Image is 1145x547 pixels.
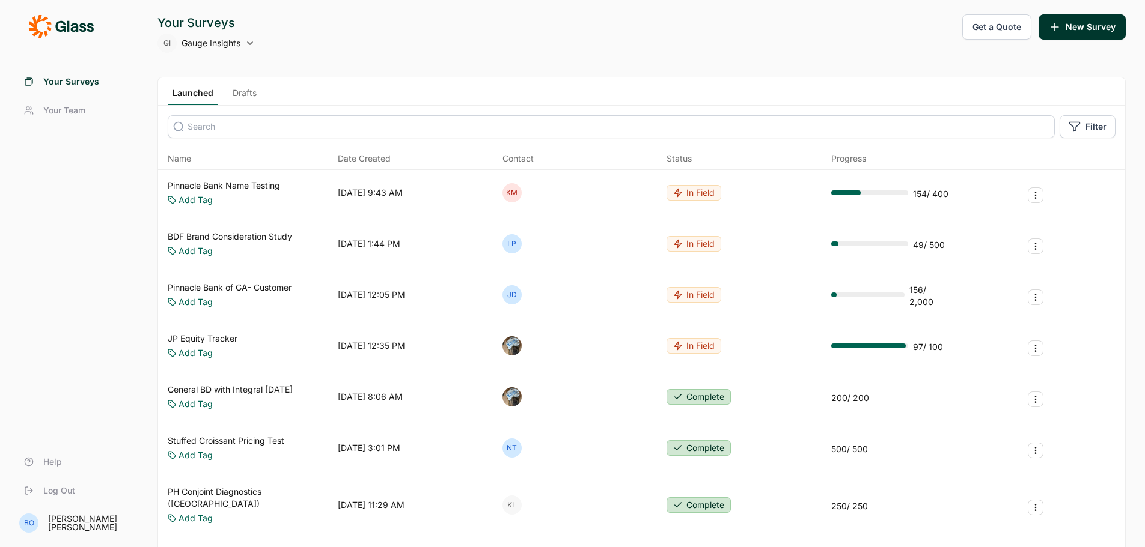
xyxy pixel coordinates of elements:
span: Log Out [43,485,75,497]
div: [DATE] 8:06 AM [338,391,403,403]
a: Launched [168,87,218,105]
img: ocn8z7iqvmiiaveqkfqd.png [502,387,522,406]
input: Search [168,115,1055,138]
div: Status [667,153,692,165]
a: Add Tag [179,194,213,206]
button: Complete [667,497,731,513]
a: BDF Brand Consideration Study [168,231,292,243]
button: Get a Quote [962,14,1031,40]
div: [DATE] 3:01 PM [338,442,400,454]
a: Stuffed Croissant Pricing Test [168,435,284,447]
span: Name [168,153,191,165]
a: Add Tag [179,245,213,257]
button: Filter [1060,115,1116,138]
div: JD [502,285,522,304]
div: [DATE] 12:05 PM [338,289,405,301]
div: 154 / 400 [913,188,948,200]
button: New Survey [1039,14,1126,40]
div: 200 / 200 [831,392,869,404]
div: 49 / 500 [913,239,945,251]
button: Survey Actions [1028,289,1043,305]
button: Complete [667,389,731,405]
div: NT [502,438,522,458]
a: Add Tag [179,296,213,308]
div: 500 / 500 [831,443,868,455]
div: GI [157,34,177,53]
a: Add Tag [179,398,213,410]
a: Add Tag [179,347,213,359]
a: Add Tag [179,512,213,524]
a: Add Tag [179,449,213,461]
button: Survey Actions [1028,187,1043,203]
button: In Field [667,185,721,201]
div: BO [19,513,38,533]
a: Pinnacle Bank Name Testing [168,180,280,192]
div: Your Surveys [157,14,255,31]
button: Survey Actions [1028,238,1043,254]
div: [DATE] 1:44 PM [338,238,400,250]
div: [DATE] 12:35 PM [338,340,405,352]
div: [PERSON_NAME] [PERSON_NAME] [48,515,123,531]
div: 156 / 2,000 [909,284,951,308]
button: Survey Actions [1028,391,1043,407]
div: 97 / 100 [913,341,943,353]
button: In Field [667,338,721,354]
span: Date Created [338,153,391,165]
span: Filter [1085,121,1107,133]
div: KM [502,183,522,202]
div: 250 / 250 [831,500,868,512]
span: Your Team [43,104,85,116]
a: General BD with Integral [DATE] [168,384,293,396]
div: [DATE] 9:43 AM [338,187,403,199]
div: Progress [831,153,866,165]
button: In Field [667,287,721,303]
div: LP [502,234,522,253]
a: Drafts [228,87,261,105]
button: Survey Actions [1028,340,1043,356]
span: Gauge Insights [182,37,240,49]
div: Contact [502,153,534,165]
span: Your Surveys [43,76,99,88]
span: Help [43,456,62,468]
button: Complete [667,440,731,456]
a: Pinnacle Bank of GA- Customer [168,282,292,294]
a: PH Conjoint Diagnostics ([GEOGRAPHIC_DATA]) [168,486,333,510]
button: Survey Actions [1028,443,1043,458]
div: KL [502,495,522,515]
a: JP Equity Tracker [168,333,237,345]
div: [DATE] 11:29 AM [338,499,405,511]
button: In Field [667,236,721,252]
button: Survey Actions [1028,500,1043,515]
img: ocn8z7iqvmiiaveqkfqd.png [502,336,522,355]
